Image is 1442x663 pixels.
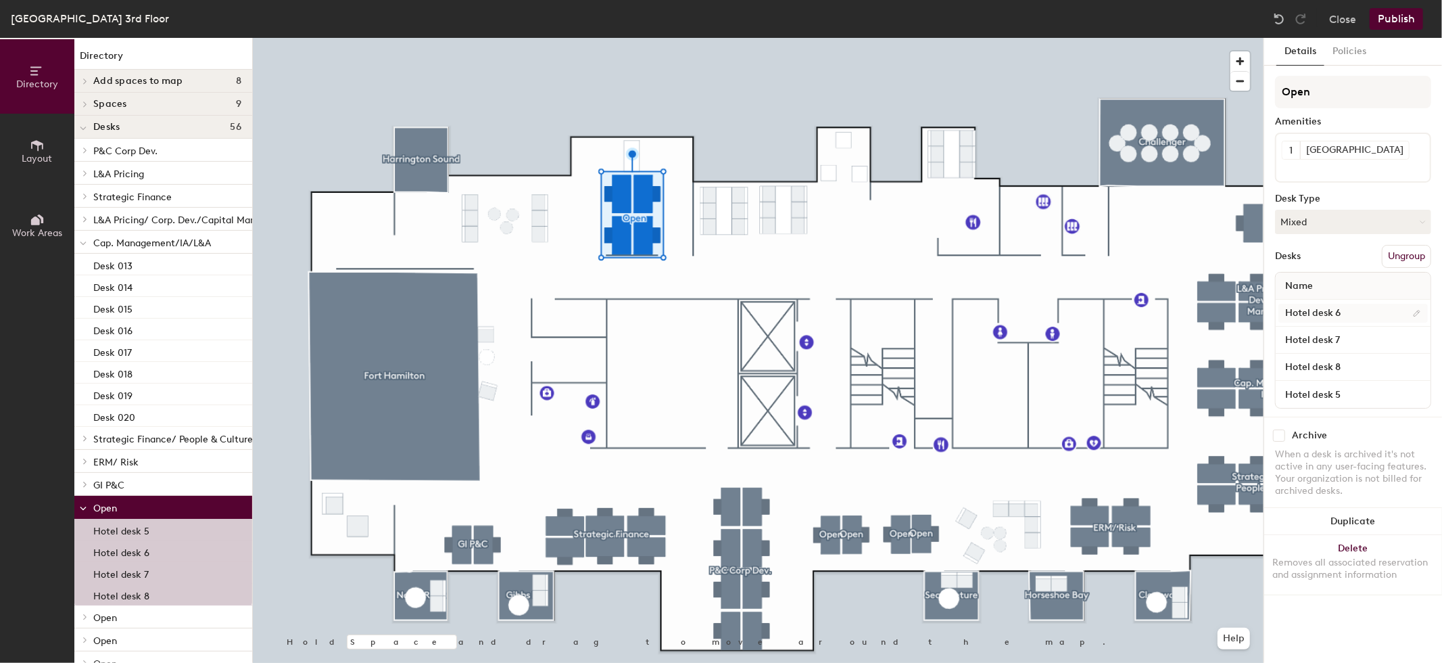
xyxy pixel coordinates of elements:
[22,153,53,164] span: Layout
[93,256,133,272] p: Desk 013
[1294,12,1307,26] img: Redo
[1382,245,1431,268] button: Ungroup
[93,543,149,559] p: Hotel desk 6
[1278,304,1428,323] input: Unnamed desk
[1370,8,1423,30] button: Publish
[236,76,241,87] span: 8
[93,635,117,647] span: Open
[1272,12,1286,26] img: Undo
[1264,535,1442,595] button: DeleteRemoves all associated reservation and assignment information
[93,191,172,203] span: Strategic Finance
[11,10,169,27] div: [GEOGRAPHIC_DATA] 3rd Floor
[93,122,120,133] span: Desks
[93,565,149,580] p: Hotel desk 7
[93,434,253,445] span: Strategic Finance/ People & Culture
[1264,508,1442,535] button: Duplicate
[93,587,149,602] p: Hotel desk 8
[230,122,241,133] span: 56
[93,343,132,359] p: Desk 017
[1275,210,1431,234] button: Mixed
[93,99,127,110] span: Spaces
[93,145,158,157] span: P&C Corp Dev.
[16,78,58,90] span: Directory
[93,168,144,180] span: L&A Pricing
[236,99,241,110] span: 9
[74,49,252,70] h1: Directory
[1275,449,1431,497] div: When a desk is archived it's not active in any user-facing features. Your organization is not bil...
[1278,331,1428,350] input: Unnamed desk
[1290,143,1293,158] span: 1
[93,386,133,402] p: Desk 019
[1275,251,1301,262] div: Desks
[1275,193,1431,204] div: Desk Type
[1292,430,1327,441] div: Archive
[93,237,211,249] span: Cap. Management/IA/L&A
[93,278,133,294] p: Desk 014
[1329,8,1356,30] button: Close
[1300,141,1409,159] div: [GEOGRAPHIC_DATA]
[1278,385,1428,404] input: Unnamed desk
[12,227,62,239] span: Work Areas
[1218,628,1250,649] button: Help
[93,480,124,491] span: GI P&C
[93,214,295,226] span: L&A Pricing/ Corp. Dev./Capital Management
[1324,38,1374,66] button: Policies
[93,457,139,468] span: ERM/ Risk
[1276,38,1324,66] button: Details
[93,76,183,87] span: Add spaces to map
[93,321,133,337] p: Desk 016
[93,300,133,315] p: Desk 015
[93,365,133,380] p: Desk 018
[1282,141,1300,159] button: 1
[93,503,117,514] span: Open
[1278,274,1320,298] span: Name
[93,522,149,537] p: Hotel desk 5
[1272,557,1434,581] div: Removes all associated reservation and assignment information
[1275,116,1431,127] div: Amenities
[93,408,135,424] p: Desk 020
[93,612,117,624] span: Open
[1278,358,1428,377] input: Unnamed desk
